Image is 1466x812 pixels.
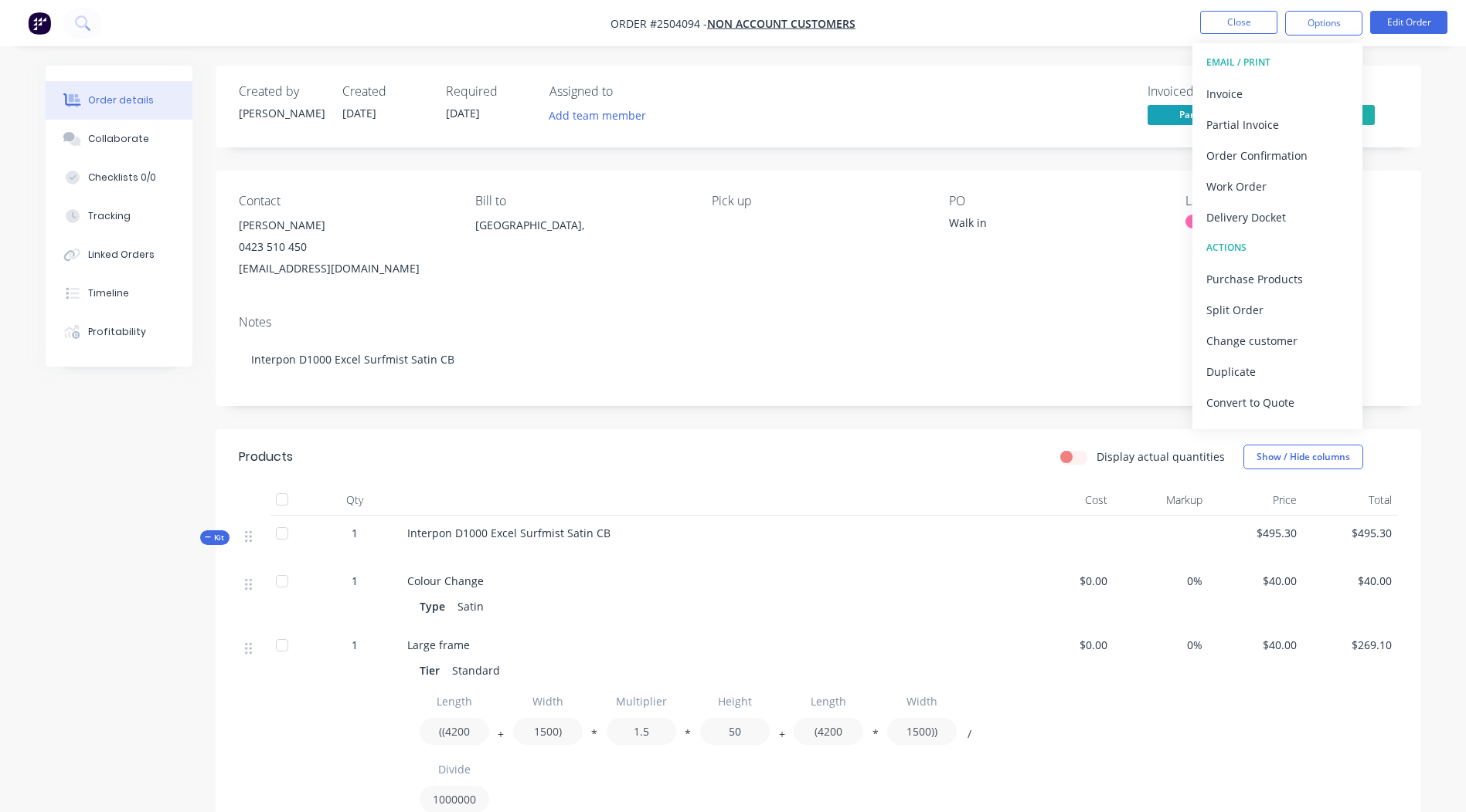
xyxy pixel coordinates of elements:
[794,718,863,745] input: Value
[1209,485,1304,516] div: Price
[420,659,446,682] div: Tier
[887,718,957,745] input: Value
[46,120,192,158] button: Collaborate
[475,215,687,264] div: [GEOGRAPHIC_DATA],
[46,81,192,120] button: Order details
[1206,360,1349,383] div: Duplicate
[88,248,155,262] div: Linked Orders
[352,525,358,541] span: 1
[700,718,770,745] input: Value
[1148,84,1264,99] div: Invoiced
[1243,445,1363,469] button: Show / Hide columns
[46,197,192,235] button: Tracking
[446,659,506,682] div: Standard
[88,286,129,300] div: Timeline
[420,595,451,617] div: Type
[200,530,230,545] div: Kit
[420,756,489,783] input: Label
[352,573,358,589] span: 1
[420,718,489,745] input: Value
[1120,573,1202,589] span: 0%
[1120,637,1202,653] span: 0%
[342,84,427,99] div: Created
[88,132,149,146] div: Collaborate
[88,209,131,223] div: Tracking
[1285,11,1362,36] button: Options
[239,236,451,258] div: 0423 510 450
[352,637,358,653] span: 1
[1200,11,1277,34] button: Close
[1206,175,1349,198] div: Work Order
[1215,525,1298,541] span: $495.30
[513,688,583,715] input: Label
[407,638,470,652] span: Large frame
[1206,330,1349,352] div: Change customer
[1309,637,1392,653] span: $269.10
[611,16,707,31] span: Order #2504094 -
[239,105,324,121] div: [PERSON_NAME]
[88,93,154,107] div: Order details
[239,336,1398,383] div: Interpon D1000 Excel Surfmist Satin CB
[446,84,531,99] div: Required
[712,194,923,208] div: Pick up
[446,106,480,120] span: [DATE]
[961,731,977,743] button: /
[1206,268,1349,290] div: Purchase Products
[1206,422,1349,445] div: Archive
[239,84,324,99] div: Created by
[1019,485,1114,516] div: Cost
[1303,485,1398,516] div: Total
[549,105,655,126] button: Add team member
[205,532,225,543] span: Kit
[451,595,490,617] div: Satin
[549,84,704,99] div: Assigned to
[407,573,484,588] span: Colour Change
[46,158,192,197] button: Checklists 0/0
[1114,485,1209,516] div: Markup
[540,105,654,126] button: Add team member
[46,313,192,351] button: Profitability
[1206,83,1349,105] div: Invoice
[1026,573,1108,589] span: $0.00
[1206,113,1349,136] div: Partial Invoice
[239,258,451,279] div: [EMAIL_ADDRESS][DOMAIN_NAME]
[239,215,451,279] div: [PERSON_NAME]0423 510 450[EMAIL_ADDRESS][DOMAIN_NAME]
[46,235,192,274] button: Linked Orders
[239,448,293,466] div: Products
[1370,11,1447,34] button: Edit Order
[46,274,192,313] button: Timeline
[239,315,1398,330] div: Notes
[1215,573,1298,589] span: $40.00
[1185,215,1244,228] div: 2. Blasting
[475,194,687,208] div: Bill to
[239,215,451,236] div: [PERSON_NAME]
[794,688,863,715] input: Label
[407,526,611,540] span: Interpon D1000 Excel Surfmist Satin CB
[88,325,146,339] div: Profitability
[88,171,156,184] div: Checklists 0/0
[1309,573,1392,589] span: $40.00
[700,688,770,715] input: Label
[308,485,401,516] div: Qty
[1185,194,1397,208] div: Labels
[28,12,51,35] img: Factory
[1309,525,1392,541] span: $495.30
[949,194,1161,208] div: PO
[1206,299,1349,321] div: Split Order
[607,688,676,715] input: Label
[1206,238,1349,258] div: ACTIONS
[774,731,790,743] button: +
[475,215,687,236] div: [GEOGRAPHIC_DATA],
[1097,448,1225,465] label: Display actual quantities
[1026,637,1108,653] span: $0.00
[1206,391,1349,414] div: Convert to Quote
[1206,144,1349,167] div: Order Confirmation
[493,731,509,743] button: +
[1215,637,1298,653] span: $40.00
[887,688,957,715] input: Label
[607,718,676,745] input: Value
[707,16,855,31] a: Non account customers
[239,194,451,208] div: Contact
[420,688,489,715] input: Label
